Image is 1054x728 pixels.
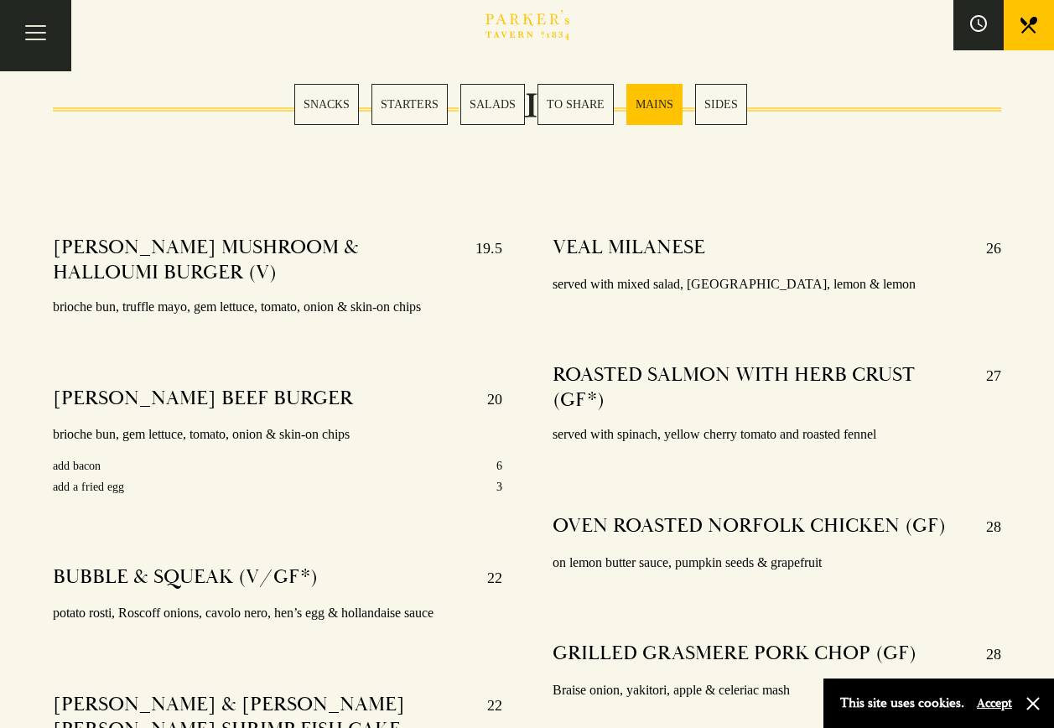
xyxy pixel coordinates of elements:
p: 26 [969,235,1001,262]
p: on lemon butter sauce, pumpkin seeds & grapefruit [553,551,1002,575]
p: Braise onion, yakitori, apple & celeriac mash [553,679,1002,703]
p: 28 [969,641,1001,668]
p: This site uses cookies. [840,691,964,715]
h4: GRILLED GRASMERE PORK CHOP (GF) [553,641,916,668]
p: potato rosti, Roscoff onions, cavolo nero, hen’s egg & hollandaise sauce [53,601,502,626]
button: Close and accept [1025,695,1041,712]
a: 2 / 6 [371,84,448,125]
p: served with mixed salad, [GEOGRAPHIC_DATA], lemon & lemon [553,273,1002,297]
p: 27 [969,362,1001,413]
p: brioche bun, gem lettuce, tomato, onion & skin-on chips [53,423,502,447]
h4: [PERSON_NAME] MUSHROOM & HALLOUMI BURGER (V) [53,235,459,285]
p: 20 [470,386,502,413]
h4: BUBBLE & SQUEAK (V/GF*) [53,564,318,591]
a: 6 / 6 [695,84,747,125]
p: 3 [496,476,502,497]
a: 5 / 6 [626,84,683,125]
p: served with spinach, yellow cherry tomato and roasted fennel [553,423,1002,447]
p: 6 [496,455,502,476]
button: Accept [977,695,1012,711]
a: 3 / 6 [460,84,525,125]
h4: VEAL MILANESE [553,235,705,262]
a: 4 / 6 [537,84,614,125]
p: brioche bun, truffle mayo, gem lettuce, tomato, onion & skin-on chips [53,295,502,320]
p: 19.5 [459,235,502,285]
a: 1 / 6 [294,84,359,125]
h4: [PERSON_NAME] BEEF BURGER [53,386,353,413]
p: 22 [470,564,502,591]
h4: OVEN ROASTED NORFOLK CHICKEN (GF) [553,513,946,540]
h4: ROASTED SALMON WITH HERB CRUST (GF*) [553,362,970,413]
p: add bacon [53,455,101,476]
p: add a fried egg [53,476,124,497]
p: 28 [969,513,1001,540]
